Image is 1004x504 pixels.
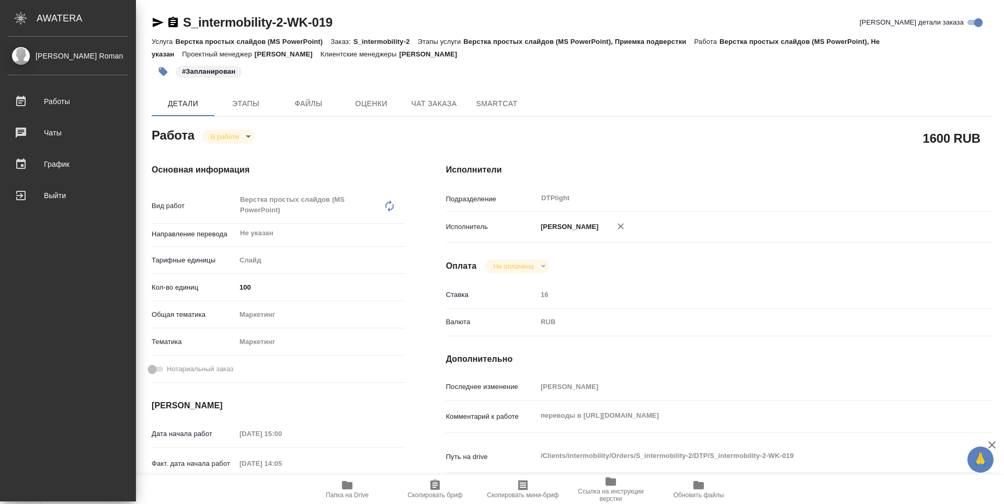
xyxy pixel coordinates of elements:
[326,491,369,499] span: Папка на Drive
[537,287,947,302] input: Пустое поле
[8,188,128,203] div: Выйти
[446,194,537,204] p: Подразделение
[409,97,459,110] span: Чат заказа
[175,66,243,75] span: Запланирован
[537,313,947,331] div: RUB
[8,156,128,172] div: График
[446,290,537,300] p: Ставка
[167,16,179,29] button: Скопировать ссылку
[202,130,255,144] div: В работе
[255,50,321,58] p: [PERSON_NAME]
[152,399,404,412] h4: [PERSON_NAME]
[221,97,271,110] span: Этапы
[152,282,236,293] p: Кол-во единиц
[674,491,724,499] span: Обновить файлы
[573,488,648,502] span: Ссылка на инструкции верстки
[346,97,396,110] span: Оценки
[967,446,994,473] button: 🙏
[446,164,992,176] h4: Исполнители
[8,94,128,109] div: Работы
[152,125,195,144] h2: Работа
[152,60,175,83] button: Добавить тэг
[152,38,175,45] p: Услуга
[152,310,236,320] p: Общая тематика
[330,38,353,45] p: Заказ:
[236,333,404,351] div: Маркетинг
[236,251,404,269] div: Слайд
[407,491,462,499] span: Скопировать бриф
[537,407,947,425] textarea: переводы в [URL][DOMAIN_NAME]
[152,429,236,439] p: Дата начала работ
[182,50,254,58] p: Проектный менеджер
[537,447,947,465] textarea: /Clients/intermobility/Orders/S_intermobility-2/DTP/S_intermobility-2-WK-019
[152,459,236,469] p: Факт. дата начала работ
[283,97,334,110] span: Файлы
[446,317,537,327] p: Валюта
[208,132,242,141] button: В работе
[3,151,133,177] a: График
[860,17,964,28] span: [PERSON_NAME] детали заказа
[236,280,404,295] input: ✎ Введи что-нибудь
[321,50,400,58] p: Клиентские менеджеры
[694,38,720,45] p: Работа
[490,262,537,271] button: Не оплачена
[167,364,233,374] span: Нотариальный заказ
[446,353,992,365] h4: Дополнительно
[463,38,694,45] p: Верстка простых слайдов (MS PowerPoint), Приемка подверстки
[183,15,333,29] a: S_intermobility-2-WK-019
[152,16,164,29] button: Скопировать ссылку для ЯМессенджера
[152,255,236,266] p: Тарифные единицы
[3,182,133,209] a: Выйти
[8,125,128,141] div: Чаты
[485,259,549,273] div: В работе
[537,222,599,232] p: [PERSON_NAME]
[537,379,947,394] input: Пустое поле
[472,97,522,110] span: SmartCat
[353,38,418,45] p: S_intermobility-2
[399,50,465,58] p: [PERSON_NAME]
[487,491,558,499] span: Скопировать мини-бриф
[152,164,404,176] h4: Основная информация
[8,50,128,62] div: [PERSON_NAME] Roman
[303,475,391,504] button: Папка на Drive
[972,449,989,471] span: 🙏
[446,452,537,462] p: Путь на drive
[236,456,327,471] input: Пустое поле
[446,382,537,392] p: Последнее изменение
[3,120,133,146] a: Чаты
[236,426,327,441] input: Пустое поле
[236,306,404,324] div: Маркетинг
[479,475,567,504] button: Скопировать мини-бриф
[418,38,464,45] p: Этапы услуги
[391,475,479,504] button: Скопировать бриф
[446,260,477,272] h4: Оплата
[446,411,537,422] p: Комментарий к работе
[158,97,208,110] span: Детали
[152,337,236,347] p: Тематика
[152,201,236,211] p: Вид работ
[567,475,655,504] button: Ссылка на инструкции верстки
[3,88,133,114] a: Работы
[446,222,537,232] p: Исполнитель
[37,8,136,29] div: AWATERA
[655,475,743,504] button: Обновить файлы
[609,215,632,238] button: Удалить исполнителя
[152,229,236,239] p: Направление перевода
[923,129,980,147] h2: 1600 RUB
[175,38,330,45] p: Верстка простых слайдов (MS PowerPoint)
[182,66,235,77] p: #Запланирован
